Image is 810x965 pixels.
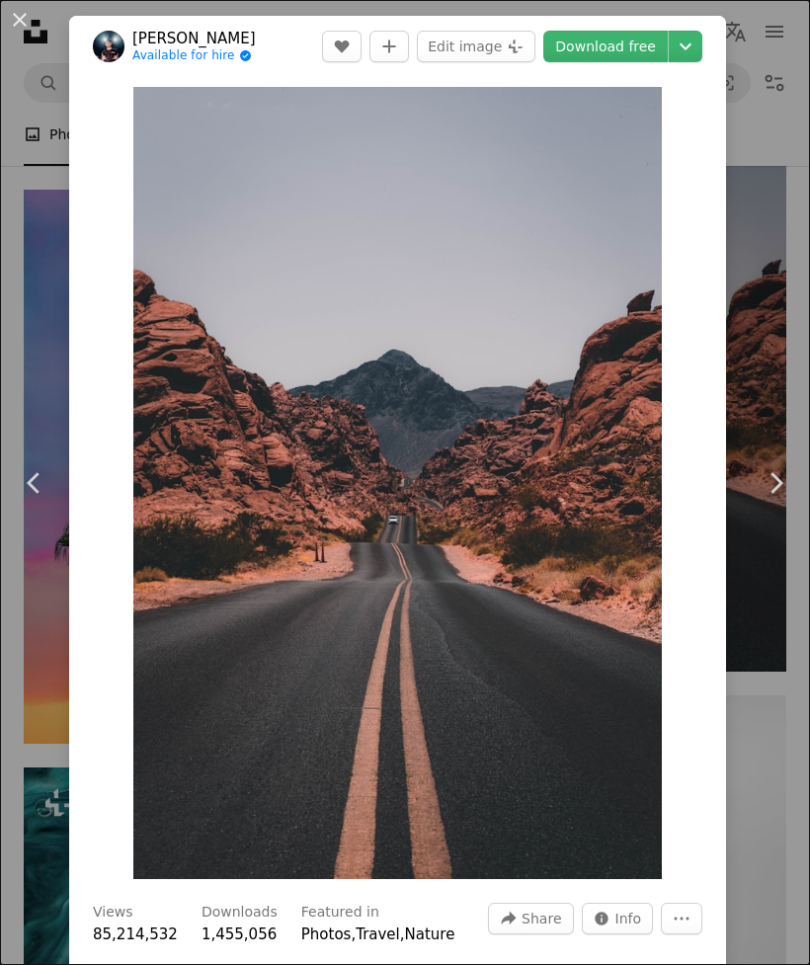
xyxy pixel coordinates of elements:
[93,31,124,62] img: Go to Jake Blucker's profile
[351,925,356,943] span: ,
[133,87,662,879] img: black concrete road surrounded by brown rocks
[93,925,178,943] span: 85,214,532
[405,925,455,943] a: Nature
[133,87,662,879] button: Zoom in on this image
[369,31,409,62] button: Add to Collection
[522,904,561,933] span: Share
[417,31,535,62] button: Edit image
[132,29,256,48] a: [PERSON_NAME]
[741,388,810,578] a: Next
[661,903,702,934] button: More Actions
[93,903,133,923] h3: Views
[301,903,379,923] h3: Featured in
[669,31,702,62] button: Choose download size
[582,903,654,934] button: Stats about this image
[543,31,668,62] a: Download free
[615,904,642,933] span: Info
[202,925,277,943] span: 1,455,056
[132,48,256,64] a: Available for hire
[400,925,405,943] span: ,
[356,925,400,943] a: Travel
[202,903,278,923] h3: Downloads
[301,925,352,943] a: Photos
[488,903,573,934] button: Share this image
[322,31,362,62] button: Like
